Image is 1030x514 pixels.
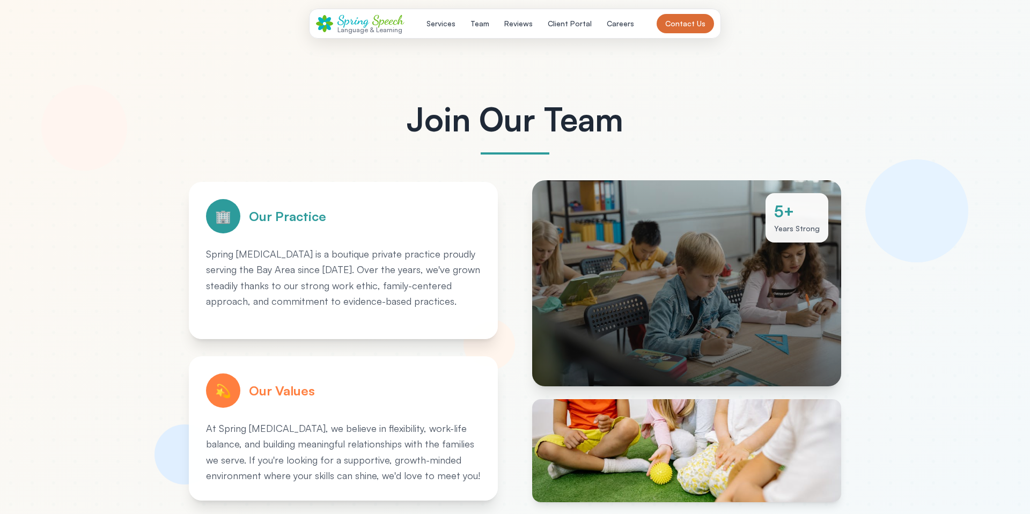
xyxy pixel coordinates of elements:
h1: Join Our Team [189,103,841,135]
span: Speech [372,12,404,28]
button: Reviews [498,14,539,33]
div: 🏢 [206,199,240,233]
div: 5+ [774,202,820,221]
div: 💫 [206,373,240,408]
button: Careers [600,14,641,33]
button: Team [464,14,496,33]
button: Contact Us [657,14,714,33]
span: Spring [337,12,369,28]
button: Services [420,14,462,33]
img: Happy child celebrating progress with speech therapist in therapy session [532,399,841,502]
p: At Spring [MEDICAL_DATA], we believe in flexibility, work-life balance, and building meaningful r... [206,421,481,483]
h2: Our Practice [249,208,326,225]
div: Language & Learning [337,26,404,33]
p: Spring [MEDICAL_DATA] is a boutique private practice proudly serving the Bay Area since [DATE]. O... [206,246,481,309]
h2: Our Values [249,382,315,399]
div: Years Strong [774,223,820,234]
button: Client Portal [541,14,598,33]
